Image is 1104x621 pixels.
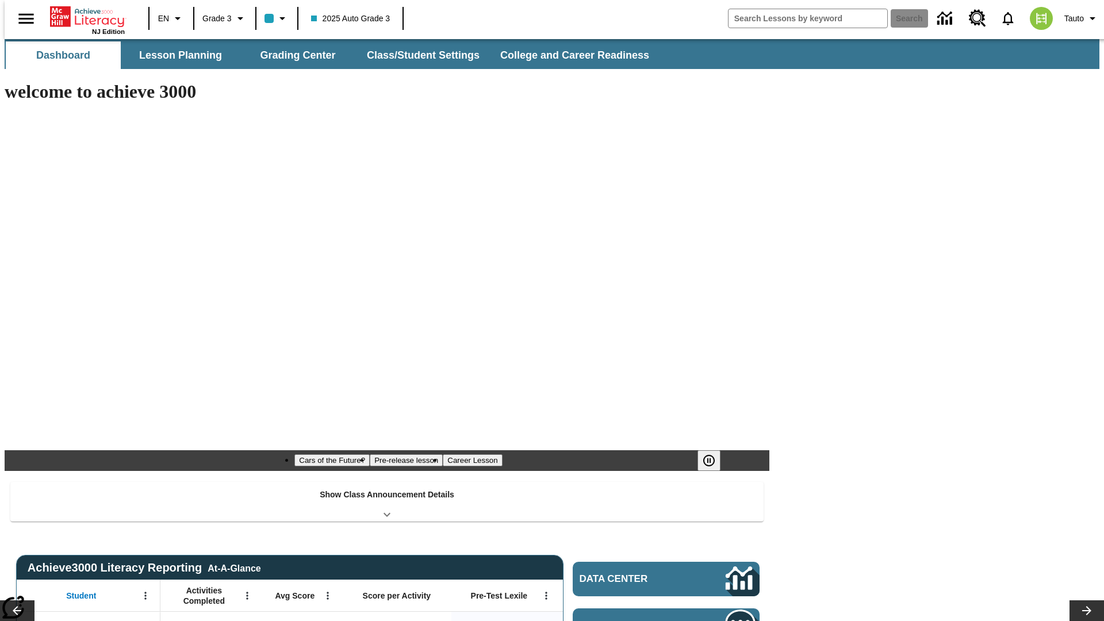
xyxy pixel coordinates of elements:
[1060,8,1104,29] button: Profile/Settings
[443,454,502,466] button: Slide 3 Career Lesson
[66,591,96,601] span: Student
[202,13,232,25] span: Grade 3
[9,2,43,36] button: Open side menu
[5,41,660,69] div: SubNavbar
[311,13,390,25] span: 2025 Auto Grade 3
[370,454,443,466] button: Slide 2 Pre-release lesson
[166,585,242,606] span: Activities Completed
[153,8,190,29] button: Language: EN, Select a language
[275,591,315,601] span: Avg Score
[729,9,887,28] input: search field
[1069,600,1104,621] button: Lesson carousel, Next
[6,41,121,69] button: Dashboard
[92,28,125,35] span: NJ Edition
[697,450,732,471] div: Pause
[580,573,687,585] span: Data Center
[137,587,154,604] button: Open Menu
[158,13,169,25] span: EN
[930,3,962,34] a: Data Center
[240,41,355,69] button: Grading Center
[491,41,658,69] button: College and Career Readiness
[50,4,125,35] div: Home
[1064,13,1084,25] span: Tauto
[320,489,454,501] p: Show Class Announcement Details
[50,5,125,28] a: Home
[358,41,489,69] button: Class/Student Settings
[319,587,336,604] button: Open Menu
[1030,7,1053,30] img: avatar image
[294,454,370,466] button: Slide 1 Cars of the Future?
[1023,3,1060,33] button: Select a new avatar
[208,561,260,574] div: At-A-Glance
[962,3,993,34] a: Resource Center, Will open in new tab
[573,562,760,596] a: Data Center
[239,587,256,604] button: Open Menu
[363,591,431,601] span: Score per Activity
[260,8,294,29] button: Class color is light blue. Change class color
[993,3,1023,33] a: Notifications
[28,561,261,574] span: Achieve3000 Literacy Reporting
[198,8,252,29] button: Grade: Grade 3, Select a grade
[697,450,720,471] button: Pause
[471,591,528,601] span: Pre-Test Lexile
[538,587,555,604] button: Open Menu
[5,81,769,102] h1: welcome to achieve 3000
[10,482,764,522] div: Show Class Announcement Details
[123,41,238,69] button: Lesson Planning
[5,39,1099,69] div: SubNavbar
